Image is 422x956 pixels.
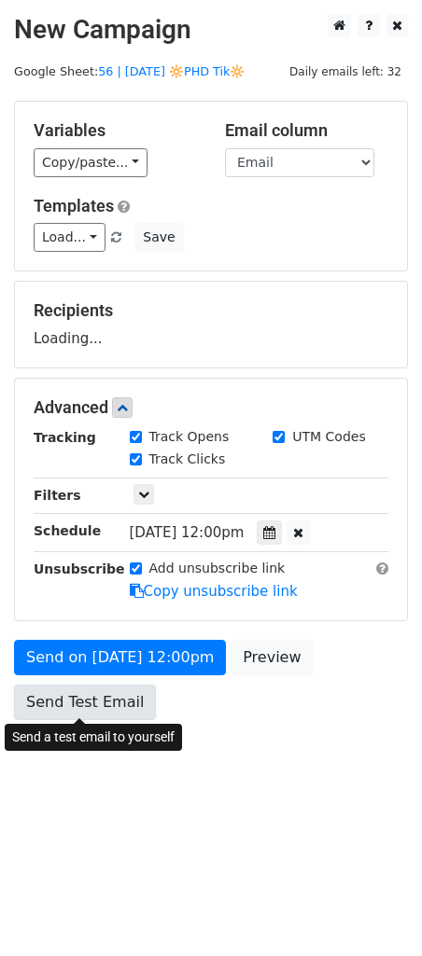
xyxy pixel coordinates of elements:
a: Load... [34,223,105,252]
h5: Email column [225,120,388,141]
span: [DATE] 12:00pm [130,524,245,541]
label: Add unsubscribe link [149,559,286,578]
a: Copy unsubscribe link [130,583,298,600]
button: Save [134,223,183,252]
h2: New Campaign [14,14,408,46]
a: Preview [231,640,313,675]
iframe: Chat Widget [329,866,422,956]
small: Google Sheet: [14,64,245,78]
a: 56 | [DATE] 🔆PHD Tik🔆 [98,64,245,78]
a: Copy/paste... [34,148,148,177]
h5: Advanced [34,397,388,418]
a: Templates [34,196,114,215]
span: Daily emails left: 32 [283,62,408,82]
label: Track Clicks [149,450,226,469]
h5: Variables [34,120,197,141]
a: Send on [DATE] 12:00pm [14,640,226,675]
strong: Filters [34,488,81,503]
div: Send a test email to yourself [5,724,182,751]
label: UTM Codes [292,427,365,447]
a: Send Test Email [14,685,156,720]
strong: Tracking [34,430,96,445]
h5: Recipients [34,300,388,321]
label: Track Opens [149,427,230,447]
div: Loading... [34,300,388,349]
a: Daily emails left: 32 [283,64,408,78]
strong: Unsubscribe [34,561,125,576]
strong: Schedule [34,523,101,538]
